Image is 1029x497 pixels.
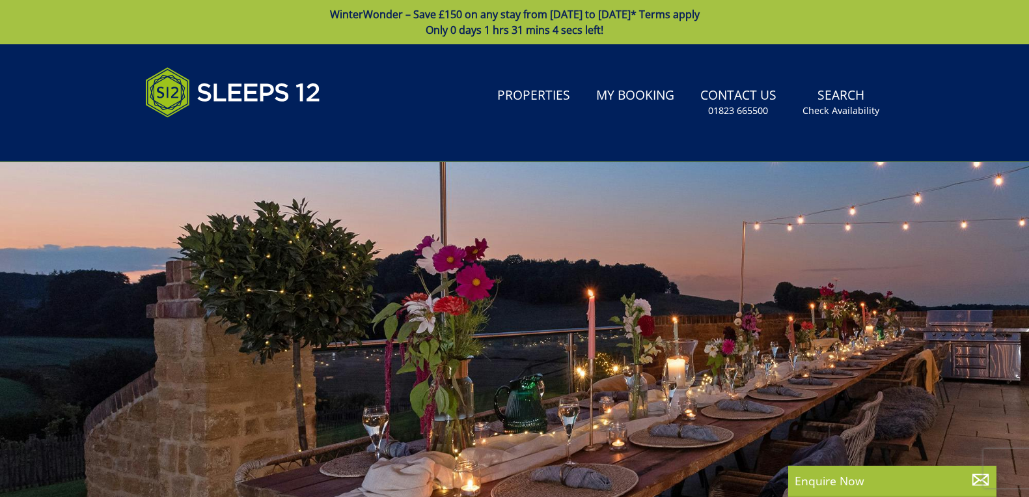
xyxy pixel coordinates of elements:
img: Sleeps 12 [145,60,321,125]
a: Contact Us01823 665500 [695,81,782,124]
iframe: Customer reviews powered by Trustpilot [139,133,275,144]
span: Only 0 days 1 hrs 31 mins 4 secs left! [426,23,603,37]
small: 01823 665500 [708,104,768,117]
small: Check Availability [803,104,879,117]
p: Enquire Now [795,472,990,489]
a: SearchCheck Availability [797,81,885,124]
a: Properties [492,81,575,111]
a: My Booking [591,81,679,111]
